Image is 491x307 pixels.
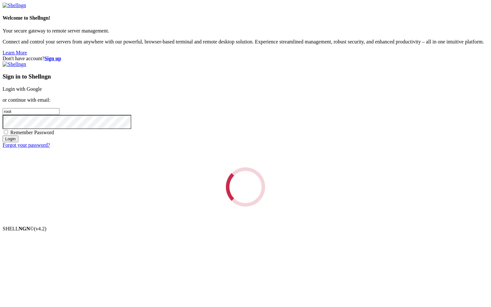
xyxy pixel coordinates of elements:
[19,226,30,231] b: NGN
[3,226,46,231] span: SHELL ©
[3,135,18,142] input: Login
[3,56,488,61] div: Don't have account?
[3,86,42,92] a: Login with Google
[3,73,488,80] h3: Sign in to Shellngn
[3,39,488,45] p: Connect and control your servers from anywhere with our powerful, browser-based terminal and remo...
[3,3,26,8] img: Shellngn
[3,50,27,55] a: Learn More
[3,15,488,21] h4: Welcome to Shellngn!
[226,167,265,207] div: Loading...
[3,61,26,67] img: Shellngn
[4,130,8,134] input: Remember Password
[44,56,61,61] a: Sign up
[3,28,488,34] p: Your secure gateway to remote server management.
[3,108,60,115] input: Email address
[3,97,488,103] p: or continue with email:
[34,226,47,231] span: 4.2.0
[10,130,54,135] span: Remember Password
[3,142,50,148] a: Forgot your password?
